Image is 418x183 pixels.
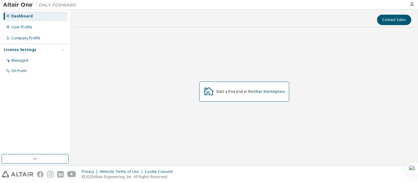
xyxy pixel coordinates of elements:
img: facebook.svg [37,171,43,178]
img: altair_logo.svg [2,171,33,178]
img: linkedin.svg [57,171,64,178]
div: License Settings [4,47,36,52]
div: Managed [11,58,28,63]
button: Contact Sales [377,15,411,25]
div: Website Terms of Use [100,169,145,174]
div: On Prem [11,68,27,73]
div: User Profile [11,25,32,30]
p: © 2025 Altair Engineering, Inc. All Rights Reserved. [82,174,176,179]
img: Altair One [3,2,80,8]
a: Altair Marketplace [253,89,285,94]
div: Company Profile [11,36,40,41]
img: instagram.svg [47,171,54,178]
div: Cookie Consent [145,169,176,174]
div: Privacy [82,169,100,174]
div: Start a free trial in the [216,89,285,94]
div: Dashboard [11,14,33,19]
img: youtube.svg [67,171,76,178]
